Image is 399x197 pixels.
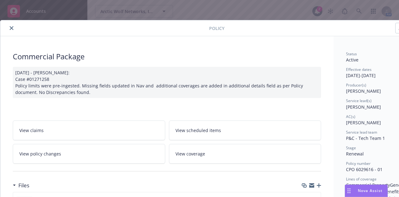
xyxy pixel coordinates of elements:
a: View coverage [169,144,321,164]
div: [DATE] - [PERSON_NAME]: Case #01271258 Policy limits were pre-ingested. Missing fields updated in... [13,67,321,98]
span: CPO 6029616 - 01 [346,166,382,172]
span: [PERSON_NAME] [346,120,381,126]
span: Service lead(s) [346,98,372,103]
span: View scheduled items [175,127,221,134]
span: Stage [346,145,356,150]
span: Policy number [346,161,371,166]
h3: Files [18,181,29,190]
span: [PERSON_NAME] [346,104,381,110]
a: View scheduled items [169,121,321,140]
span: Renewal [346,151,364,157]
span: AC(s) [346,114,355,119]
button: Nova Assist [345,185,388,197]
span: Commercial Property [346,182,390,188]
span: Lines of coverage [346,176,377,182]
a: View claims [13,121,165,140]
div: Files [13,181,29,190]
span: [PERSON_NAME] [346,88,381,94]
span: View policy changes [19,150,61,157]
button: close [8,24,15,32]
span: Status [346,51,357,57]
div: Drag to move [345,185,353,197]
span: P&C - Tech Team 1 [346,135,385,141]
span: Producer(s) [346,82,366,88]
span: Nova Assist [358,188,382,193]
span: Service lead team [346,130,377,135]
span: View claims [19,127,44,134]
span: Effective dates [346,67,372,72]
span: Policy [209,25,224,32]
span: Active [346,57,358,63]
span: View coverage [175,150,205,157]
a: View policy changes [13,144,165,164]
div: Commercial Package [13,51,321,62]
